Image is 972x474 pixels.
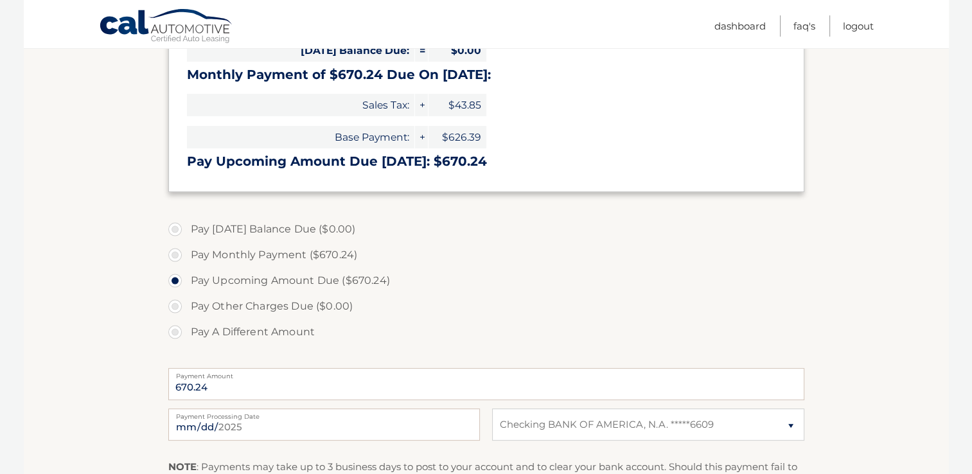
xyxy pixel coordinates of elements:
[168,319,804,345] label: Pay A Different Amount
[843,15,874,37] a: Logout
[187,126,414,148] span: Base Payment:
[168,461,197,473] strong: NOTE
[429,39,486,62] span: $0.00
[187,94,414,116] span: Sales Tax:
[187,154,786,170] h3: Pay Upcoming Amount Due [DATE]: $670.24
[187,67,786,83] h3: Monthly Payment of $670.24 Due On [DATE]:
[415,39,428,62] span: =
[793,15,815,37] a: FAQ's
[168,368,804,400] input: Payment Amount
[168,368,804,378] label: Payment Amount
[168,216,804,242] label: Pay [DATE] Balance Due ($0.00)
[415,94,428,116] span: +
[168,408,480,441] input: Payment Date
[168,408,480,419] label: Payment Processing Date
[168,294,804,319] label: Pay Other Charges Due ($0.00)
[168,242,804,268] label: Pay Monthly Payment ($670.24)
[429,94,486,116] span: $43.85
[168,268,804,294] label: Pay Upcoming Amount Due ($670.24)
[429,126,486,148] span: $626.39
[99,8,234,46] a: Cal Automotive
[415,126,428,148] span: +
[714,15,766,37] a: Dashboard
[187,39,414,62] span: [DATE] Balance Due:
